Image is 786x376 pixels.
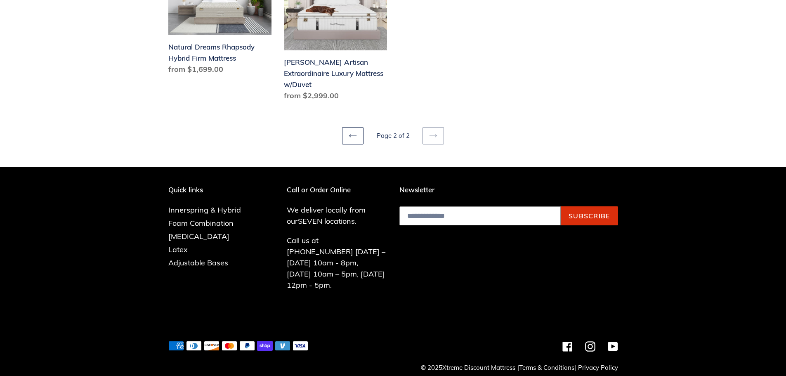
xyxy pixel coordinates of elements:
[168,245,188,254] a: Latex
[519,364,574,371] a: Terms & Conditions
[168,232,229,241] a: [MEDICAL_DATA]
[399,186,618,194] p: Newsletter
[517,364,576,371] small: | |
[287,186,387,194] p: Call or Order Online
[287,235,387,291] p: Call us at [PHONE_NUMBER] [DATE] – [DATE] 10am - 8pm, [DATE] 10am – 5pm, [DATE] 12pm - 5pm.
[298,216,355,226] a: SEVEN locations
[168,218,234,228] a: Foam Combination
[399,206,561,225] input: Email address
[168,186,253,194] p: Quick links
[365,131,421,141] li: Page 2 of 2
[168,258,228,267] a: Adjustable Bases
[287,204,387,227] p: We deliver locally from our .
[578,364,618,371] a: Privacy Policy
[442,364,515,371] a: Xtreme Discount Mattress
[168,205,241,215] a: Innerspring & Hybrid
[569,212,610,220] span: Subscribe
[421,364,515,371] small: © 2025
[561,206,618,225] button: Subscribe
